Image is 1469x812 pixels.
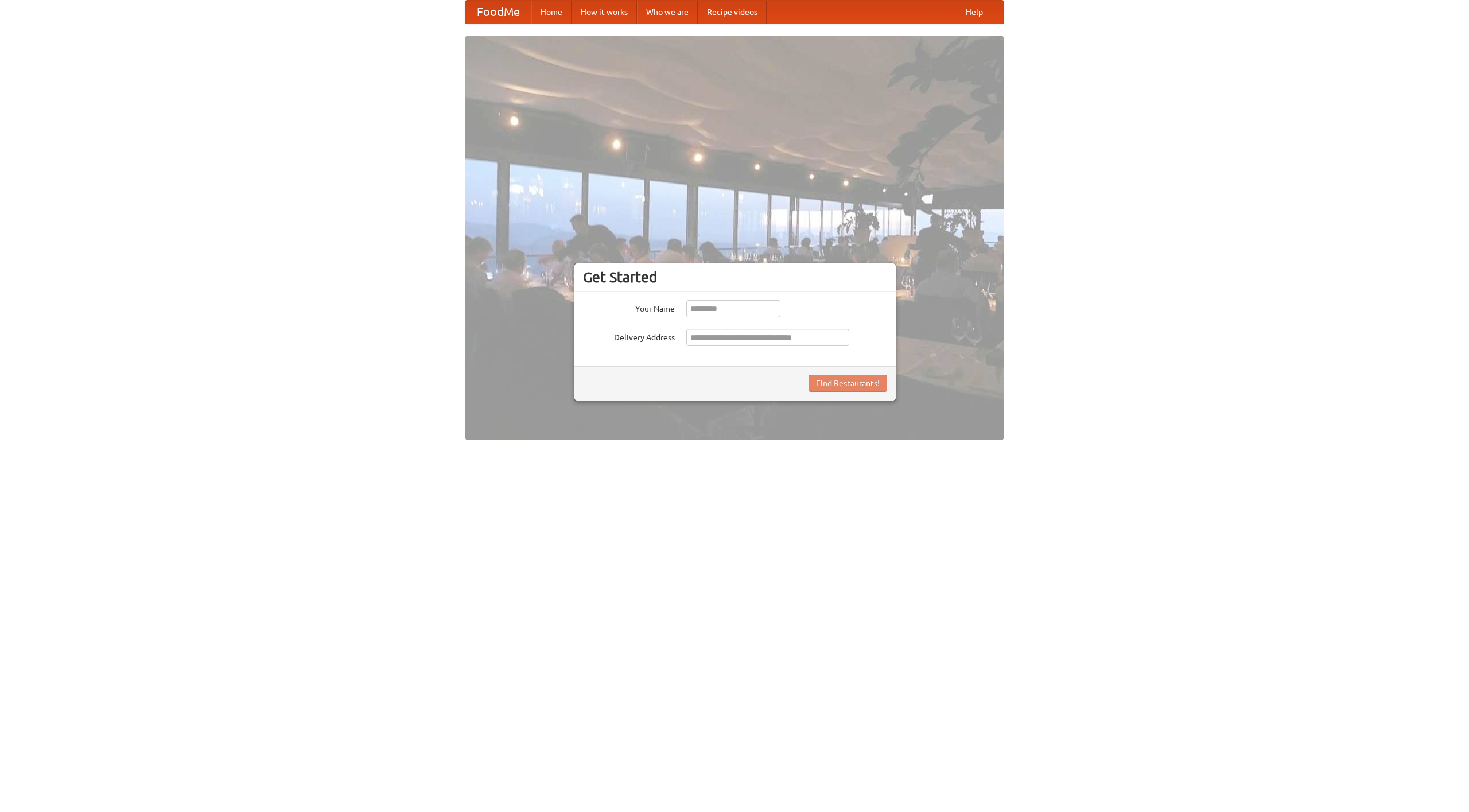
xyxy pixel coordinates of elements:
button: Find Restaurants! [809,375,887,392]
a: Home [531,1,572,24]
a: How it works [572,1,637,24]
a: Who we are [637,1,698,24]
label: Your Name [583,300,675,314]
label: Delivery Address [583,329,675,343]
a: FoodMe [465,1,531,24]
a: Help [957,1,992,24]
h3: Get Started [583,269,887,286]
a: Recipe videos [698,1,767,24]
